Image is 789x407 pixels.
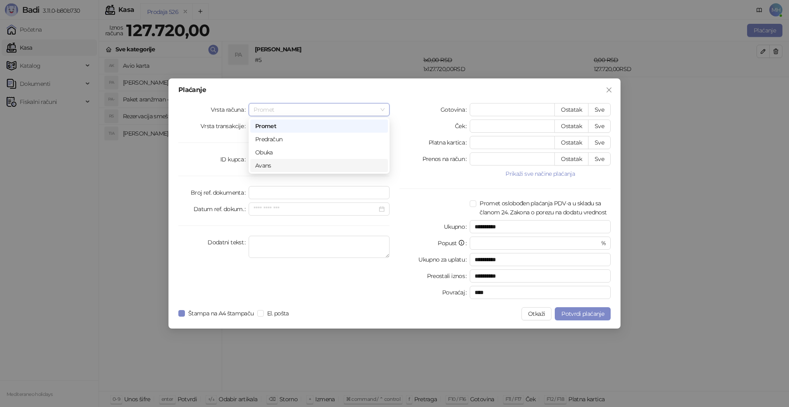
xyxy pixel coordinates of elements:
button: Prikaži sve načine plaćanja [470,169,611,179]
span: Promet [254,103,385,116]
input: Popust [475,237,599,249]
button: Sve [588,103,611,116]
div: Avans [250,159,388,172]
label: ID kupca [220,153,249,166]
span: Zatvori [602,87,616,93]
button: Ostatak [554,120,588,133]
label: Povraćaj [442,286,470,299]
button: Ostatak [554,136,588,149]
span: close [606,87,612,93]
div: Plaćanje [178,87,611,93]
div: Promet [250,120,388,133]
span: Štampa na A4 štampaču [185,309,257,318]
label: Ukupno za uplatu [418,253,470,266]
label: Vrsta transakcije [201,120,249,133]
label: Platna kartica [429,136,470,149]
div: Obuka [255,148,383,157]
div: Promet [255,122,383,131]
div: Predračun [255,135,383,144]
label: Broj ref. dokumenta [191,186,249,199]
span: El. pošta [264,309,292,318]
label: Gotovina [441,103,470,116]
input: Datum ref. dokum. [254,205,377,214]
input: Broj ref. dokumenta [249,186,390,199]
label: Preostali iznos [427,269,470,283]
label: Ček [455,120,470,133]
label: Dodatni tekst [208,236,249,249]
button: Ostatak [554,152,588,166]
label: Popust [438,237,470,250]
button: Sve [588,120,611,133]
label: Ukupno [444,220,470,233]
textarea: Dodatni tekst [249,236,390,258]
button: Sve [588,136,611,149]
label: Datum ref. dokum. [194,202,249,216]
button: Potvrdi plaćanje [555,307,611,320]
button: Sve [588,152,611,166]
span: Promet oslobođen plaćanja PDV-a u skladu sa članom 24. Zakona o porezu na dodatu vrednost [476,199,611,217]
button: Otkaži [521,307,551,320]
div: Obuka [250,146,388,159]
div: Avans [255,161,383,170]
div: Predračun [250,133,388,146]
label: Vrsta računa [211,103,249,116]
button: Close [602,83,616,97]
label: Prenos na račun [422,152,470,166]
span: Potvrdi plaćanje [561,310,604,317]
button: Ostatak [554,103,588,116]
